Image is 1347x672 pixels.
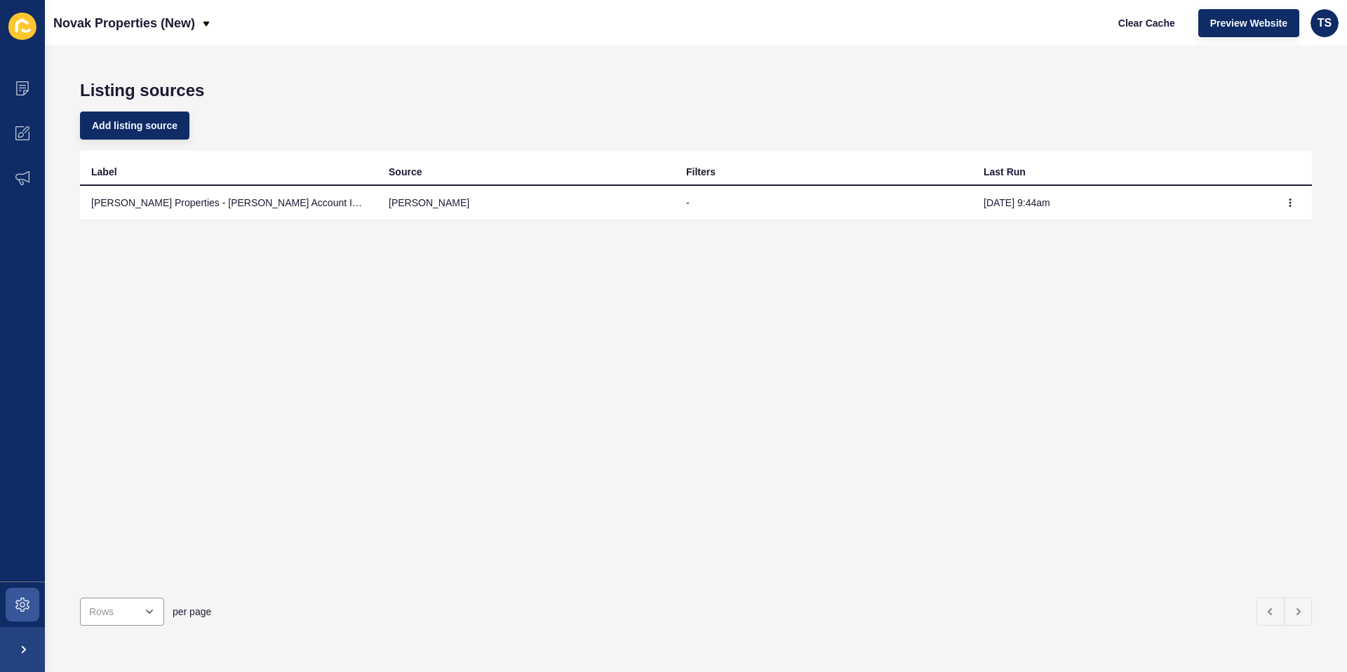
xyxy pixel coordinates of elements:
div: Source [389,165,422,179]
td: - [675,186,972,220]
span: TS [1318,16,1332,30]
span: Preview Website [1210,16,1287,30]
span: per page [173,605,211,619]
p: Novak Properties (New) [53,6,195,41]
td: [PERSON_NAME] [377,186,675,220]
div: Filters [686,165,716,179]
td: [PERSON_NAME] Properties - [PERSON_NAME] Account ID: 944 [IMPORTED] [80,186,377,220]
div: open menu [80,598,164,626]
h1: Listing sources [80,81,1312,100]
td: [DATE] 9:44am [972,186,1270,220]
span: Add listing source [92,119,177,133]
div: Last Run [984,165,1026,179]
button: Clear Cache [1106,9,1187,37]
button: Preview Website [1198,9,1299,37]
span: Clear Cache [1118,16,1175,30]
div: Label [91,165,117,179]
button: Add listing source [80,112,189,140]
